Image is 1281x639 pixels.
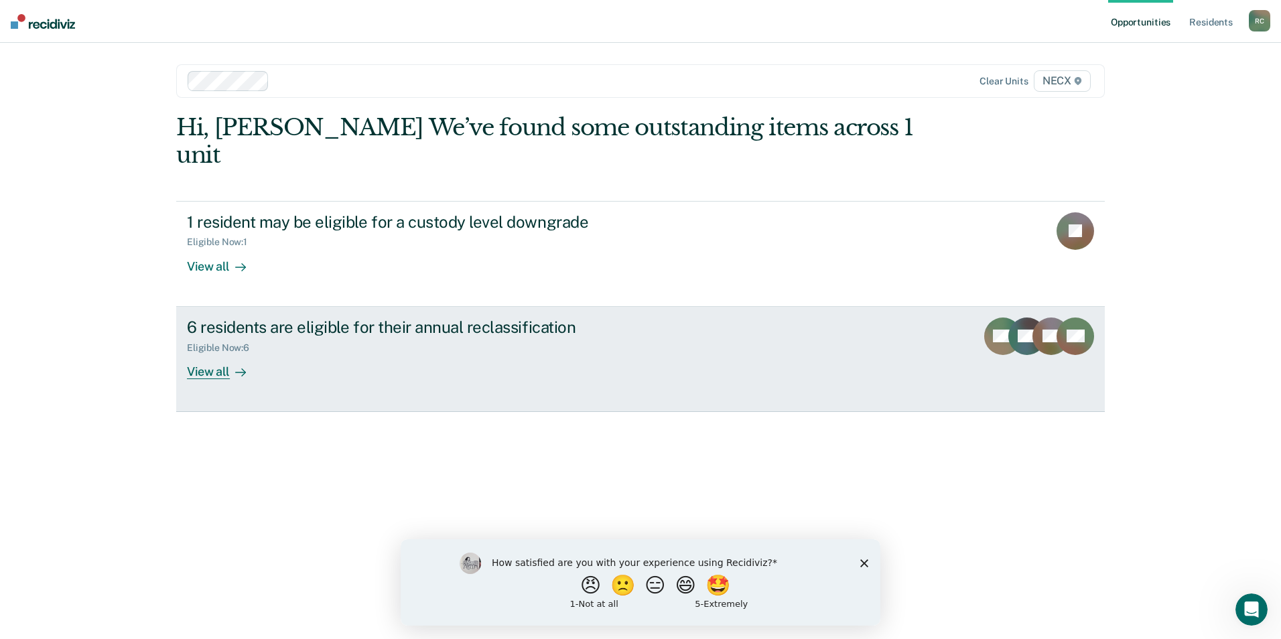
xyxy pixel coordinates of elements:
iframe: Intercom live chat [1235,593,1268,626]
div: Hi, [PERSON_NAME] We’ve found some outstanding items across 1 unit [176,114,919,169]
span: NECX [1034,70,1091,92]
div: 1 resident may be eligible for a custody level downgrade [187,212,657,232]
div: Eligible Now : 6 [187,342,260,354]
div: 6 residents are eligible for their annual reclassification [187,317,657,337]
button: RC [1249,10,1270,31]
a: 1 resident may be eligible for a custody level downgradeEligible Now:1View all [176,201,1105,307]
img: Recidiviz [11,14,75,29]
a: 6 residents are eligible for their annual reclassificationEligible Now:6View all [176,307,1105,412]
div: R C [1249,10,1270,31]
div: View all [187,353,262,379]
div: Eligible Now : 1 [187,236,258,248]
iframe: Survey by Kim from Recidiviz [401,539,880,626]
div: View all [187,248,262,274]
div: Clear units [980,76,1028,87]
